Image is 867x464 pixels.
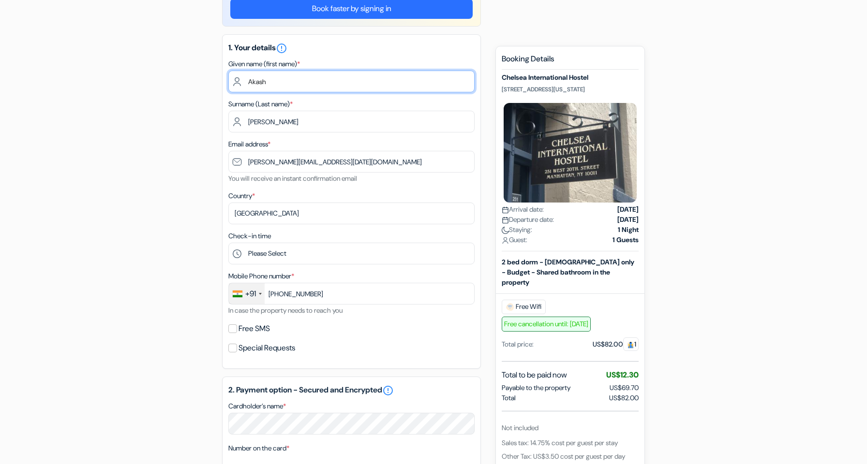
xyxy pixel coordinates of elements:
[228,306,343,315] small: In case the property needs to reach you
[276,43,287,53] a: error_outline
[228,191,255,201] label: Country
[502,235,527,245] span: Guest:
[228,283,475,304] input: 81234 56789
[382,385,394,396] a: error_outline
[502,215,554,225] span: Departure date:
[609,393,639,403] span: US$82.00
[502,54,639,70] h5: Booking Details
[228,43,475,54] h5: 1. Your details
[502,452,625,461] span: Other Tax: US$3.50 cost per guest per day
[245,288,256,300] div: +91
[502,393,516,403] span: Total
[502,339,534,349] div: Total price:
[502,438,618,447] span: Sales tax: 14.75% cost per guest per stay
[502,206,509,214] img: calendar.svg
[502,258,634,287] b: 2 bed dorm - [DEMOGRAPHIC_DATA] only - Budget - Shared bathroom in the property
[228,151,475,173] input: Enter email address
[228,174,357,183] small: You will receive an instant confirmation email
[502,300,546,314] span: Free Wifi
[502,237,509,244] img: user_icon.svg
[228,385,475,396] h5: 2. Payment option - Secured and Encrypted
[502,73,639,82] h5: Chelsea International Hostel
[239,341,295,355] label: Special Requests
[228,111,475,132] input: Enter last name
[593,339,639,349] div: US$82.00
[617,215,639,225] strong: [DATE]
[502,423,639,433] div: Not included
[610,383,639,392] span: US$69.70
[506,303,514,311] img: free_wifi.svg
[276,43,287,54] i: error_outline
[502,204,544,215] span: Arrival date:
[613,235,639,245] strong: 1 Guests
[229,283,265,304] div: India (भारत): +91
[228,71,475,92] input: Enter first name
[228,443,289,453] label: Number on the card
[617,204,639,215] strong: [DATE]
[239,322,270,335] label: Free SMS
[502,225,532,235] span: Staying:
[502,217,509,224] img: calendar.svg
[228,59,300,69] label: Given name (first name)
[228,401,286,411] label: Cardholder’s name
[618,225,639,235] strong: 1 Night
[228,231,271,241] label: Check-in time
[623,337,639,351] span: 1
[502,317,591,332] span: Free cancellation until: [DATE]
[606,370,639,380] span: US$12.30
[502,369,567,381] span: Total to be paid now
[228,99,293,109] label: Surname (Last name)
[228,271,294,281] label: Mobile Phone number
[228,139,270,149] label: Email address
[502,86,639,93] p: [STREET_ADDRESS][US_STATE]
[502,383,570,393] span: Payable to the property
[502,227,509,234] img: moon.svg
[627,341,634,348] img: guest.svg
